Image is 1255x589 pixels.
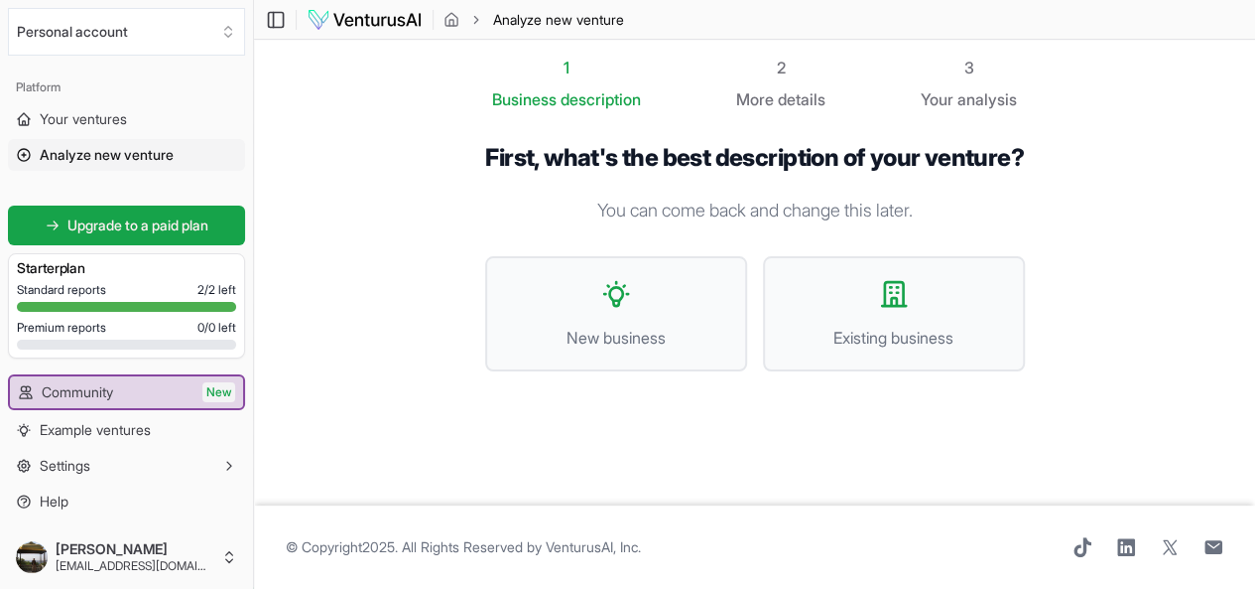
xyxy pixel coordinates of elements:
[485,256,747,371] button: New business
[921,56,1017,79] div: 3
[56,558,213,574] span: [EMAIL_ADDRESS][DOMAIN_NAME]
[492,56,641,79] div: 1
[197,320,236,336] span: 0 / 0 left
[785,326,1003,350] span: Existing business
[485,197,1025,224] p: You can come back and change this later.
[40,420,151,440] span: Example ventures
[17,320,106,336] span: Premium reports
[957,89,1017,109] span: analysis
[56,540,213,558] span: [PERSON_NAME]
[8,103,245,135] a: Your ventures
[40,456,90,476] span: Settings
[202,382,235,402] span: New
[443,10,624,30] nav: breadcrumb
[42,382,113,402] span: Community
[921,87,953,111] span: Your
[10,376,243,408] a: CommunityNew
[736,87,774,111] span: More
[8,533,245,581] button: [PERSON_NAME][EMAIL_ADDRESS][DOMAIN_NAME]
[8,206,245,245] a: Upgrade to a paid plan
[492,87,557,111] span: Business
[546,538,638,555] a: VenturusAI, Inc
[307,8,423,32] img: logo
[16,541,48,573] img: ACg8ocJL5zjTTbfnwZWHjEbOJhjzQS12VvBgPa_jy0dQFmjNTsem_sE=s96-c
[507,326,725,350] span: New business
[8,139,245,171] a: Analyze new venture
[17,258,236,278] h3: Starter plan
[286,537,641,557] span: © Copyright 2025 . All Rights Reserved by .
[8,414,245,446] a: Example ventures
[8,8,245,56] button: Select an organization
[736,56,825,79] div: 2
[493,10,624,30] span: Analyze new venture
[8,72,245,103] div: Platform
[197,282,236,298] span: 2 / 2 left
[8,486,245,517] a: Help
[8,450,245,482] button: Settings
[67,216,208,235] span: Upgrade to a paid plan
[17,282,106,298] span: Standard reports
[763,256,1025,371] button: Existing business
[40,109,127,129] span: Your ventures
[485,143,1025,173] h1: First, what's the best description of your venture?
[561,89,641,109] span: description
[40,492,68,512] span: Help
[778,89,825,109] span: details
[40,145,174,165] span: Analyze new venture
